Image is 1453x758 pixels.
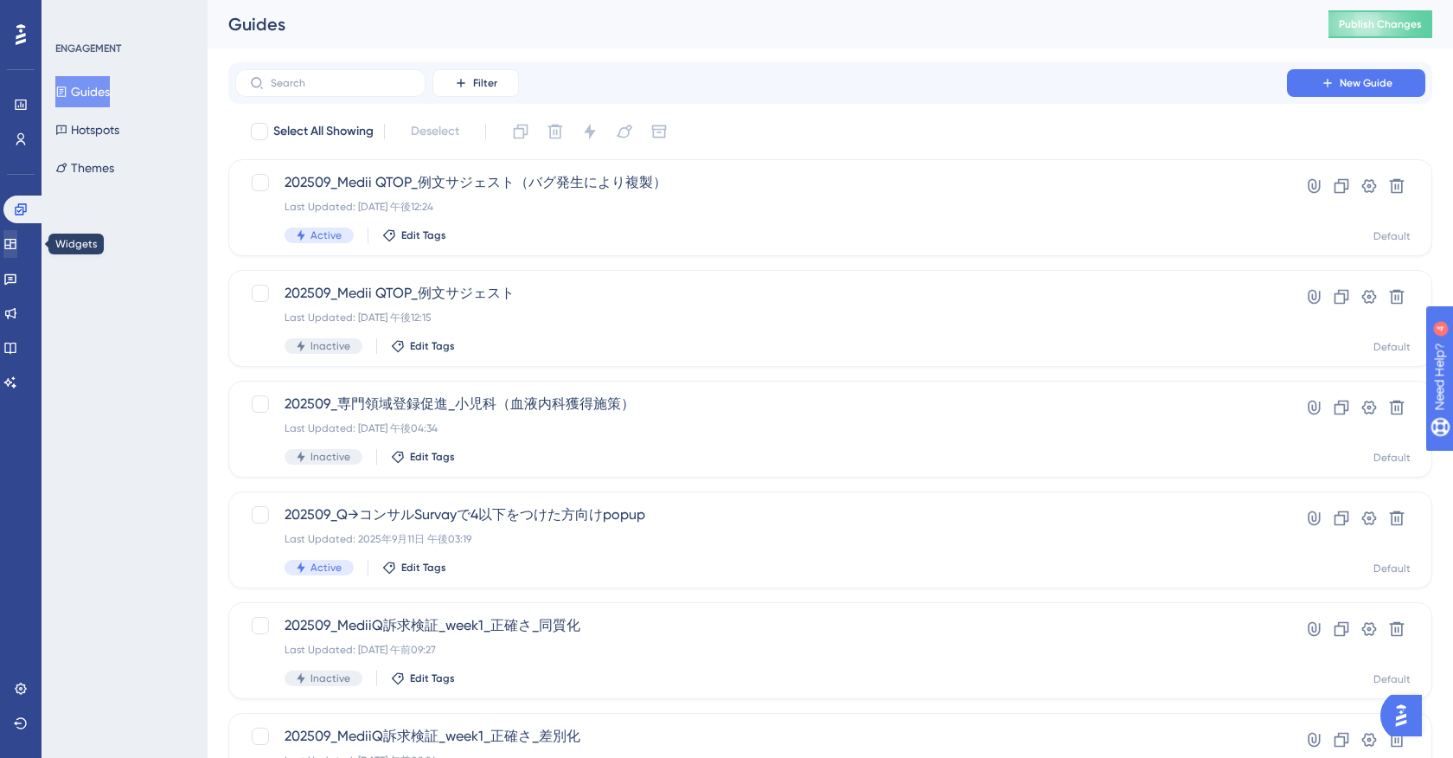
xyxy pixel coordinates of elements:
iframe: UserGuiding AI Assistant Launcher [1380,690,1432,742]
span: Inactive [310,450,350,464]
button: Publish Changes [1328,10,1432,38]
button: Edit Tags [382,561,446,575]
button: Edit Tags [391,671,455,685]
button: Edit Tags [391,339,455,353]
span: Active [310,228,342,242]
span: Select All Showing [273,121,374,142]
span: Need Help? [41,4,108,25]
span: 202509_Medii QTOP_例文サジェスト [285,283,1238,304]
span: 202509_MediiQ訴求検証_week1_正確さ_同質化 [285,615,1238,636]
span: Edit Tags [410,339,455,353]
button: Hotspots [55,114,119,145]
div: ENGAGEMENT [55,42,121,55]
span: Deselect [411,121,459,142]
input: Search [271,77,411,89]
span: Edit Tags [410,671,455,685]
div: Last Updated: [DATE] 午前09:27 [285,643,1238,657]
button: Filter [432,69,519,97]
div: Default [1373,672,1411,686]
button: Deselect [395,116,475,147]
div: Default [1373,340,1411,354]
div: Guides [228,12,1285,36]
span: 202509_専門領域登録促進_小児科（血液内科獲得施策） [285,394,1238,414]
span: 202509_Q→コンサルSurvayで4以下をつけた方向けpopup [285,504,1238,525]
span: Publish Changes [1339,17,1422,31]
button: Themes [55,152,114,183]
button: Edit Tags [391,450,455,464]
span: Inactive [310,339,350,353]
button: Guides [55,76,110,107]
div: Default [1373,451,1411,465]
span: Edit Tags [401,561,446,575]
div: Last Updated: [DATE] 午後04:34 [285,421,1238,435]
span: New Guide [1340,76,1392,90]
span: 202509_Medii QTOP_例文サジェスト（バグ発生により複製） [285,172,1238,193]
div: Last Updated: [DATE] 午後12:24 [285,200,1238,214]
span: Edit Tags [410,450,455,464]
div: Last Updated: [DATE] 午後12:15 [285,311,1238,324]
span: Edit Tags [401,228,446,242]
div: Last Updated: 2025年9月11日 午後03:19 [285,532,1238,546]
span: Filter [473,76,497,90]
div: Default [1373,562,1411,575]
span: Active [310,561,342,575]
span: Inactive [310,671,350,685]
button: Edit Tags [382,228,446,242]
span: 202509_MediiQ訴求検証_week1_正確さ_差別化 [285,726,1238,747]
button: New Guide [1287,69,1425,97]
div: Default [1373,229,1411,243]
div: 4 [120,9,125,22]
